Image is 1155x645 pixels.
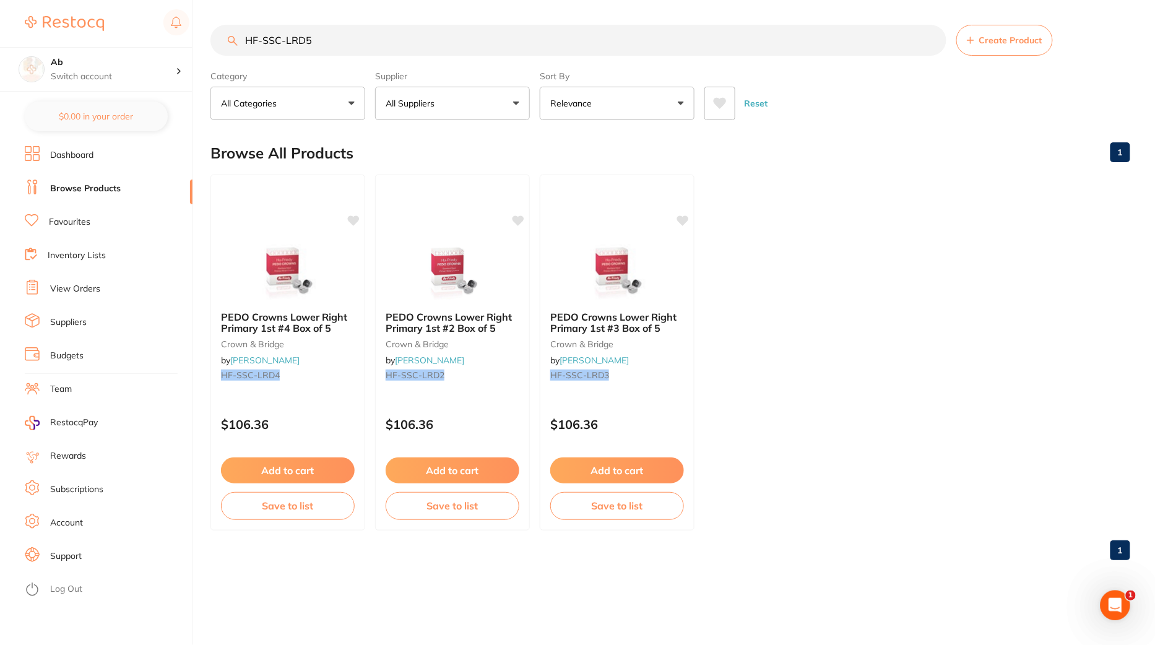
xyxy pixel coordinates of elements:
[25,416,40,430] img: RestocqPay
[540,71,694,82] label: Sort By
[550,417,684,431] p: $106.36
[210,71,365,82] label: Category
[51,71,176,83] p: Switch account
[210,87,365,120] button: All Categories
[221,311,347,334] span: PEDO Crowns Lower Right Primary 1st #4 Box of 5
[230,355,300,366] a: [PERSON_NAME]
[49,216,90,228] a: Favourites
[50,550,82,563] a: Support
[375,71,530,82] label: Supplier
[210,145,353,162] h2: Browse All Products
[48,249,106,262] a: Inventory Lists
[210,25,946,56] input: Search Products
[19,57,44,82] img: Ab
[386,492,519,519] button: Save to list
[386,355,464,366] span: by
[25,580,189,600] button: Log Out
[25,102,168,131] button: $0.00 in your order
[50,450,86,462] a: Rewards
[50,283,100,295] a: View Orders
[221,311,355,334] b: PEDO Crowns Lower Right Primary 1st #4 Box of 5
[395,355,464,366] a: [PERSON_NAME]
[221,417,355,431] p: $106.36
[221,97,282,110] p: All Categories
[248,240,328,301] img: PEDO Crowns Lower Right Primary 1st #4 Box of 5
[550,457,684,483] button: Add to cart
[1110,538,1130,563] a: 1
[25,416,98,430] a: RestocqPay
[50,483,103,496] a: Subscriptions
[1101,591,1130,620] iframe: Intercom live chat
[386,370,444,381] em: HF-SSC-LRD2
[221,339,355,349] small: crown & bridge
[25,9,104,38] a: Restocq Logo
[577,240,657,301] img: PEDO Crowns Lower Right Primary 1st #3 Box of 5
[550,339,684,349] small: crown & bridge
[956,25,1053,56] button: Create Product
[979,35,1042,45] span: Create Product
[386,457,519,483] button: Add to cart
[386,311,512,334] span: PEDO Crowns Lower Right Primary 1st #2 Box of 5
[50,316,87,329] a: Suppliers
[550,311,684,334] b: PEDO Crowns Lower Right Primary 1st #3 Box of 5
[412,240,493,301] img: PEDO Crowns Lower Right Primary 1st #2 Box of 5
[386,311,519,334] b: PEDO Crowns Lower Right Primary 1st #2 Box of 5
[51,56,176,69] h4: Ab
[221,370,280,381] em: HF-SSC-LRD4
[25,16,104,31] img: Restocq Logo
[550,97,597,110] p: Relevance
[375,87,530,120] button: All Suppliers
[550,492,684,519] button: Save to list
[560,355,629,366] a: [PERSON_NAME]
[550,370,609,381] em: HF-SSC-LRD3
[50,583,82,595] a: Log Out
[50,383,72,396] a: Team
[386,97,439,110] p: All Suppliers
[50,417,98,429] span: RestocqPay
[50,517,83,529] a: Account
[221,355,300,366] span: by
[740,87,771,120] button: Reset
[50,149,93,162] a: Dashboard
[386,339,519,349] small: crown & bridge
[221,492,355,519] button: Save to list
[540,87,694,120] button: Relevance
[221,457,355,483] button: Add to cart
[550,311,677,334] span: PEDO Crowns Lower Right Primary 1st #3 Box of 5
[50,350,84,362] a: Budgets
[386,417,519,431] p: $106.36
[550,355,629,366] span: by
[1126,591,1136,600] span: 1
[50,183,121,195] a: Browse Products
[1110,140,1130,165] a: 1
